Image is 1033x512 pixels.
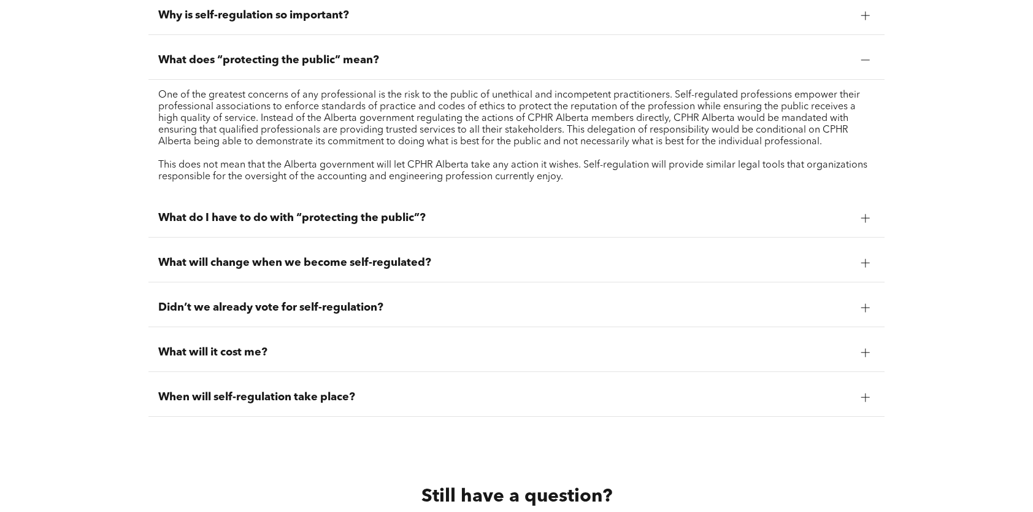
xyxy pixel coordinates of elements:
p: One of the greatest concerns of any professional is the risk to the public of unethical and incom... [158,90,875,148]
span: What will it cost me? [158,346,851,359]
p: This does not mean that the Alberta government will let CPHR Alberta take any action it wishes. S... [158,160,875,183]
span: Didn’t we already vote for self-regulation? [158,301,851,314]
span: When will self-regulation take place? [158,390,851,404]
span: What will change when we become self-regulated? [158,256,851,270]
span: What do I have to do with “protecting the public”? [158,211,851,225]
span: Why is self-regulation so important? [158,9,851,22]
span: What does “protecting the public” mean? [158,53,851,67]
span: Still have a question? [421,487,612,506]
